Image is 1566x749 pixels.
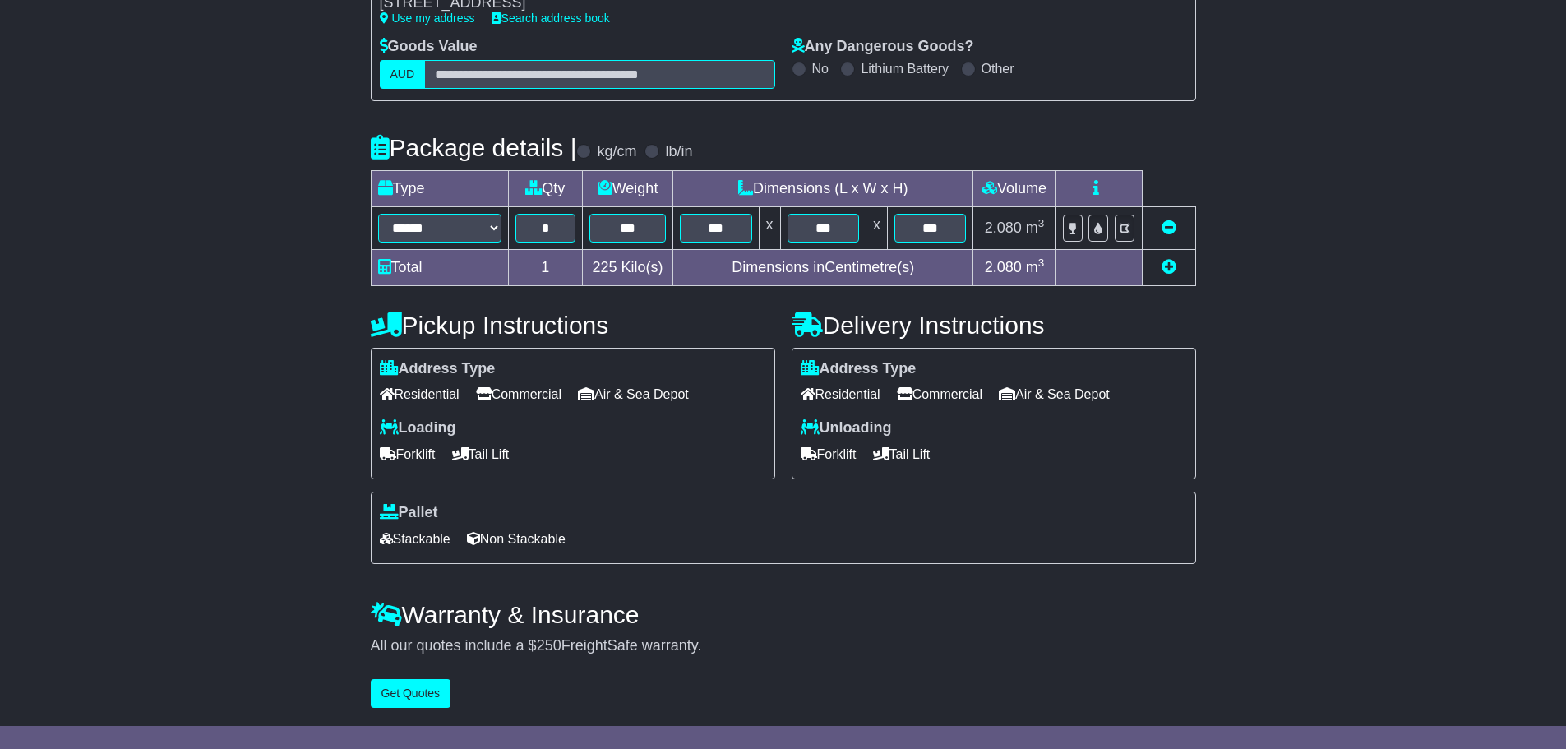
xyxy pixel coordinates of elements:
sup: 3 [1038,217,1045,229]
label: kg/cm [597,143,636,161]
label: Unloading [801,419,892,437]
label: Address Type [801,360,917,378]
div: All our quotes include a $ FreightSafe warranty. [371,637,1196,655]
button: Get Quotes [371,679,451,708]
td: Dimensions (L x W x H) [673,170,973,206]
span: Forklift [801,442,857,467]
label: Address Type [380,360,496,378]
label: Any Dangerous Goods? [792,38,974,56]
h4: Delivery Instructions [792,312,1196,339]
h4: Pickup Instructions [371,312,775,339]
label: Other [982,61,1014,76]
a: Add new item [1162,259,1176,275]
a: Remove this item [1162,220,1176,236]
td: Volume [973,170,1056,206]
h4: Warranty & Insurance [371,601,1196,628]
span: Stackable [380,526,450,552]
td: Total [371,249,508,285]
span: Tail Lift [873,442,931,467]
label: AUD [380,60,426,89]
span: Residential [380,381,460,407]
span: Residential [801,381,880,407]
span: m [1026,220,1045,236]
label: Pallet [380,504,438,522]
td: x [866,206,887,249]
td: Qty [508,170,583,206]
td: x [759,206,780,249]
span: 2.080 [985,220,1022,236]
label: No [812,61,829,76]
td: Kilo(s) [583,249,673,285]
span: Air & Sea Depot [999,381,1110,407]
label: Loading [380,419,456,437]
label: Lithium Battery [861,61,949,76]
span: Commercial [476,381,561,407]
sup: 3 [1038,257,1045,269]
span: Forklift [380,442,436,467]
span: Commercial [897,381,982,407]
td: Dimensions in Centimetre(s) [673,249,973,285]
h4: Package details | [371,134,577,161]
span: 2.080 [985,259,1022,275]
td: Weight [583,170,673,206]
label: lb/in [665,143,692,161]
span: Non Stackable [467,526,566,552]
td: Type [371,170,508,206]
span: Air & Sea Depot [578,381,689,407]
span: Tail Lift [452,442,510,467]
a: Use my address [380,12,475,25]
td: 1 [508,249,583,285]
span: m [1026,259,1045,275]
span: 225 [593,259,617,275]
a: Search address book [492,12,610,25]
span: 250 [537,637,561,654]
label: Goods Value [380,38,478,56]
